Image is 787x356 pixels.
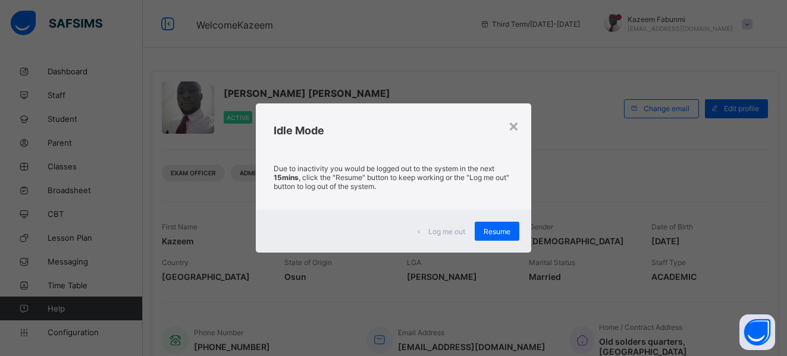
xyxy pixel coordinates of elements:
p: Due to inactivity you would be logged out to the system in the next , click the "Resume" button t... [274,164,513,191]
span: Log me out [428,227,465,236]
h2: Idle Mode [274,124,513,137]
button: Open asap [739,314,775,350]
span: Resume [484,227,510,236]
div: × [508,115,519,136]
strong: 15mins [274,173,299,182]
